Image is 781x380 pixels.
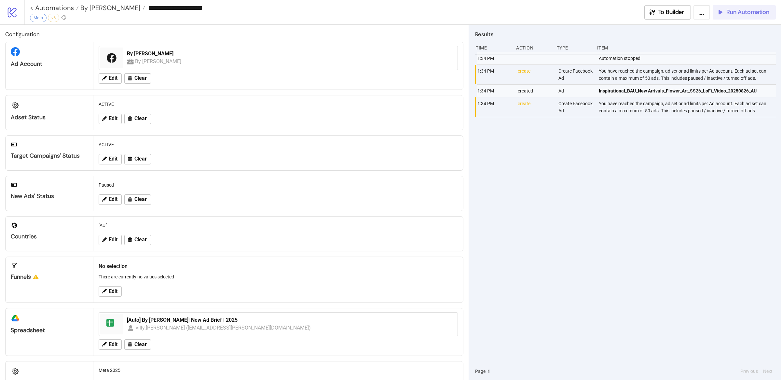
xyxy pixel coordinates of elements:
[96,219,460,232] div: "AU"
[109,342,117,347] span: Edit
[558,65,594,84] div: Create Facebook Ad
[477,65,513,84] div: 1:34 PM
[99,273,458,280] p: There are currently no values selected
[477,97,513,117] div: 1:34 PM
[30,14,47,22] div: Meta
[134,196,147,202] span: Clear
[99,194,122,205] button: Edit
[556,42,592,54] div: Type
[109,289,117,294] span: Edit
[517,97,553,117] div: create
[99,114,122,124] button: Edit
[99,339,122,350] button: Edit
[738,368,760,375] button: Previous
[99,235,122,245] button: Edit
[11,273,88,281] div: Funnels
[96,364,460,376] div: Meta 2025
[79,5,145,11] a: By [PERSON_NAME]
[124,154,151,164] button: Clear
[11,327,88,334] div: Spreadsheet
[96,179,460,191] div: Paused
[726,8,769,16] span: Run Automation
[96,98,460,110] div: ACTIVE
[599,85,773,97] a: Inspirational_BAU_New Arrivals_Flower_Art_SS26_LoFi_Video_20250826_AU
[48,14,59,22] div: v6
[124,339,151,350] button: Clear
[109,196,117,202] span: Edit
[134,116,147,121] span: Clear
[475,42,511,54] div: Time
[596,42,776,54] div: Item
[134,342,147,347] span: Clear
[109,75,117,81] span: Edit
[30,5,79,11] a: < Automations
[658,8,684,16] span: To Builder
[515,42,551,54] div: Action
[517,85,553,97] div: created
[124,194,151,205] button: Clear
[109,156,117,162] span: Edit
[134,237,147,243] span: Clear
[136,324,311,332] div: villy.[PERSON_NAME] ([EMAIL_ADDRESS][PERSON_NAME][DOMAIN_NAME])
[761,368,774,375] button: Next
[598,65,777,84] div: You have reached the campaign, ad set or ad limits per Ad account. Each ad set can contain a maxi...
[124,73,151,84] button: Clear
[99,262,458,270] h2: No selection
[127,50,454,57] div: By [PERSON_NAME]
[109,116,117,121] span: Edit
[598,52,777,64] div: Automation stopped
[475,368,486,375] span: Page
[644,5,691,20] button: To Builder
[5,30,463,38] h2: Configuration
[109,237,117,243] span: Edit
[124,235,151,245] button: Clear
[598,97,777,117] div: You have reached the campaign, ad set or ad limits per Ad account. Each ad set can contain a maxi...
[486,368,492,375] button: 1
[558,97,594,117] div: Create Facebook Ad
[11,114,88,121] div: Adset Status
[99,286,122,297] button: Edit
[558,85,594,97] div: Ad
[599,87,757,94] span: Inspirational_BAU_New Arrivals_Flower_Art_SS26_LoFi_Video_20250826_AU
[134,156,147,162] span: Clear
[11,152,88,160] div: Target Campaigns' Status
[693,5,710,20] button: ...
[713,5,776,20] button: Run Automation
[11,60,88,68] div: Ad Account
[477,85,513,97] div: 1:34 PM
[135,57,182,65] div: By [PERSON_NAME]
[134,75,147,81] span: Clear
[11,233,88,240] div: Countries
[11,192,88,200] div: New Ads' Status
[96,138,460,151] div: ACTIVE
[517,65,553,84] div: create
[127,317,454,324] div: [Auto] By [PERSON_NAME]| New Ad Brief | 2025
[99,154,122,164] button: Edit
[99,73,122,84] button: Edit
[477,52,513,64] div: 1:34 PM
[79,4,140,12] span: By [PERSON_NAME]
[475,30,776,38] h2: Results
[124,114,151,124] button: Clear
